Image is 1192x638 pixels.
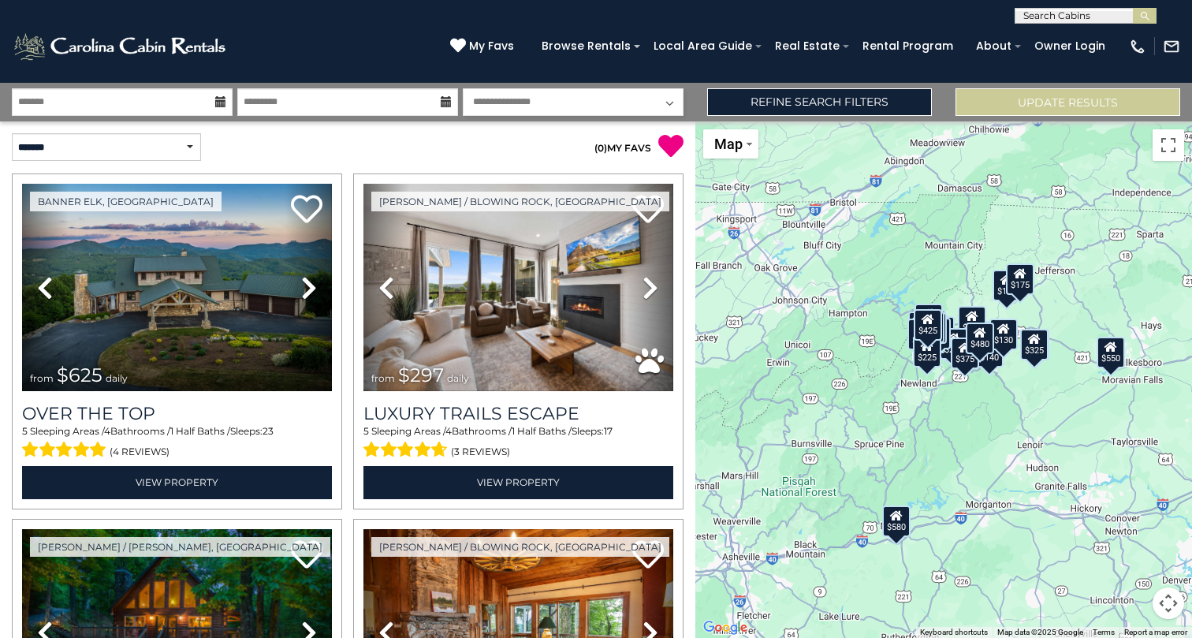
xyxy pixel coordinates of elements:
a: About [968,34,1019,58]
span: 17 [604,425,613,437]
a: Report a map error [1124,628,1187,636]
img: White-1-2.png [12,31,230,62]
span: daily [447,372,469,384]
div: $480 [966,322,994,353]
button: Update Results [955,88,1180,116]
span: 1 Half Baths / [512,425,572,437]
div: $580 [882,505,911,536]
span: Map data ©2025 Google [997,628,1083,636]
div: $325 [1020,329,1049,360]
span: Map [714,136,743,152]
button: Keyboard shortcuts [920,627,988,638]
div: Sleeping Areas / Bathrooms / Sleeps: [22,424,332,462]
span: $297 [398,364,444,386]
span: $625 [57,364,102,386]
a: Rental Program [855,34,961,58]
div: $349 [958,306,986,338]
a: Real Estate [767,34,847,58]
button: Toggle fullscreen view [1153,129,1184,161]
a: Open this area in Google Maps (opens a new window) [699,617,751,638]
span: 5 [363,425,369,437]
div: $425 [914,308,942,340]
a: Terms (opens in new tab) [1093,628,1115,636]
span: ( ) [594,142,607,154]
div: $230 [907,318,936,349]
div: $130 [989,319,1018,350]
div: $140 [975,335,1004,367]
span: 5 [22,425,28,437]
a: Browse Rentals [534,34,639,58]
a: [PERSON_NAME] / [PERSON_NAME], [GEOGRAPHIC_DATA] [30,537,330,557]
a: Refine Search Filters [707,88,932,116]
a: View Property [363,466,673,498]
div: $225 [913,336,941,368]
div: $125 [914,303,943,334]
span: 4 [104,425,110,437]
a: Add to favorites [291,193,322,227]
span: 4 [445,425,452,437]
button: Map camera controls [1153,588,1184,619]
img: thumbnail_167153549.jpeg [22,184,332,391]
span: My Favs [469,38,514,54]
div: $175 [993,270,1021,301]
div: $175 [1006,263,1034,294]
a: [PERSON_NAME] / Blowing Rock, [GEOGRAPHIC_DATA] [371,192,669,211]
img: phone-regular-white.png [1129,38,1146,55]
span: daily [106,372,128,384]
a: Banner Elk, [GEOGRAPHIC_DATA] [30,192,222,211]
a: Local Area Guide [646,34,760,58]
div: Sleeping Areas / Bathrooms / Sleeps: [363,424,673,462]
span: (3 reviews) [451,442,510,462]
div: $375 [951,337,979,368]
a: Owner Login [1026,34,1113,58]
button: Change map style [703,129,758,159]
span: 23 [263,425,274,437]
a: My Favs [450,38,518,55]
span: 1 Half Baths / [170,425,230,437]
img: thumbnail_168695581.jpeg [363,184,673,391]
span: 0 [598,142,604,154]
div: $230 [940,327,968,359]
a: Over The Top [22,403,332,424]
a: View Property [22,466,332,498]
span: from [30,372,54,384]
a: Luxury Trails Escape [363,403,673,424]
span: from [371,372,395,384]
span: (4 reviews) [110,442,169,462]
a: [PERSON_NAME] / Blowing Rock, [GEOGRAPHIC_DATA] [371,537,669,557]
a: (0)MY FAVS [594,142,651,154]
div: $550 [1097,336,1125,368]
img: Google [699,617,751,638]
img: mail-regular-white.png [1163,38,1180,55]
